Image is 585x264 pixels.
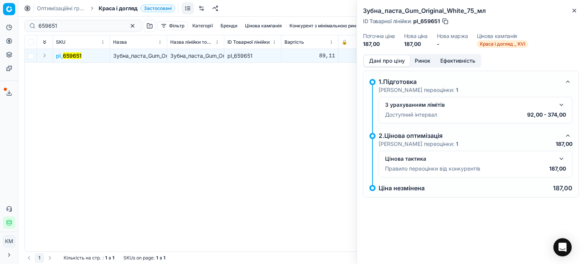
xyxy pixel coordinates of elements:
button: Expand all [40,38,49,47]
span: ID Товарної лінійки : [363,19,412,24]
div: 89,11 [285,52,335,60]
dt: Нова маржа [437,33,468,39]
dt: Цінова кампанія [477,33,528,39]
p: 187,00 [549,165,566,172]
button: Цінова кампанія [242,21,285,30]
span: Краса і доглядЗастосовані [99,5,175,12]
p: 92,00 - 374,00 [527,111,566,119]
nav: breadcrumb [37,5,175,12]
button: КM [3,235,15,247]
dd: 187,00 [404,40,428,48]
button: Конкурент з мінімальною ринковою ціною [286,21,388,30]
button: pl_659651 [56,52,82,60]
dd: 187,00 [363,40,395,48]
dt: Нова ціна [404,33,428,39]
div: З урахуванням лімітів [385,101,554,109]
p: [PERSON_NAME] переоцінки: [379,86,458,94]
div: 2.Цінова оптимізація [379,131,560,140]
div: Зубна_паста_Gum_Original_White_75_мл [170,52,221,60]
span: SKU [56,39,66,45]
span: SKUs on page : [123,255,155,261]
div: Цінова тактика [385,155,554,163]
span: Назва [113,39,127,45]
button: Go to next page [45,253,54,262]
span: Краса і догляд [99,5,137,12]
span: Назва лінійки товарів [170,39,213,45]
div: Open Intercom Messenger [553,238,572,256]
button: Expand [40,51,49,60]
input: Пошук по SKU або назві [38,22,122,30]
div: 1.Підготовка [379,77,560,86]
button: Бренди [217,21,240,30]
button: Дані про ціну [364,55,410,66]
span: pl_659651 [413,17,440,25]
strong: 1 [156,255,158,261]
p: 187,00 [556,140,572,148]
mark: 659651 [63,52,82,59]
button: Ринок [410,55,435,66]
p: Правило переоцінки від конкурентів [385,165,480,172]
span: ID Товарної лінійки [227,39,270,45]
p: Ціна незмінена [379,185,425,191]
button: 1 [35,253,44,262]
span: Застосовані [141,5,175,12]
span: Зубна_паста_Gum_Original_White_75_мл [113,52,215,59]
a: Оптимізаційні групи [37,5,86,12]
strong: 1 [105,255,107,261]
span: Кількість на стр. [64,255,101,261]
dd: - [437,40,468,48]
p: [PERSON_NAME] переоцінки: [379,140,458,148]
p: Доступний інтервал [385,111,437,119]
span: pl_ [56,52,82,60]
p: 187,00 [553,185,572,191]
div: pl_659651 [227,52,278,60]
strong: 1 [456,87,458,93]
span: Краса і догляд _ KVI [477,40,528,48]
strong: 1 [456,141,458,147]
span: Вартість [285,39,304,45]
nav: pagination [24,253,54,262]
button: Go to previous page [24,253,34,262]
dt: Поточна ціна [363,33,395,39]
button: Ефективність [435,55,480,66]
strong: 1 [163,255,165,261]
span: 🔒 [342,39,347,45]
strong: з [160,255,162,261]
strong: 1 [112,255,114,261]
h2: Зубна_паста_Gum_Original_White_75_мл [363,6,579,15]
span: КM [3,236,15,247]
button: Категорії [189,21,216,30]
strong: з [109,255,111,261]
button: Фільтр [157,21,188,30]
div: : [64,255,114,261]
